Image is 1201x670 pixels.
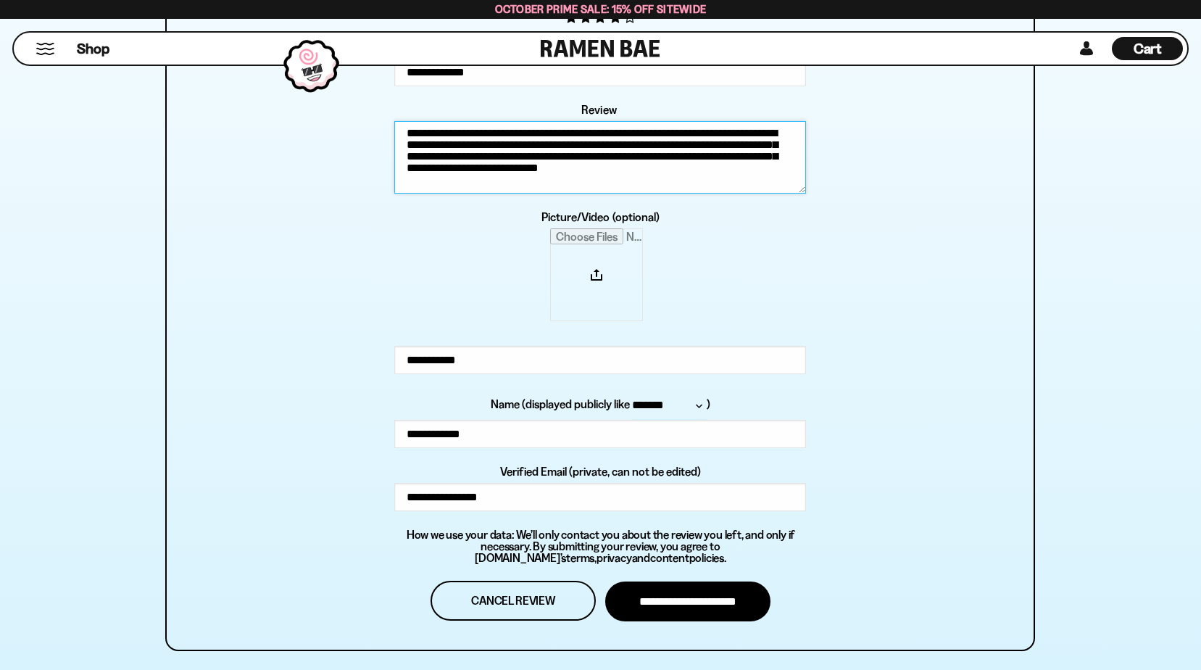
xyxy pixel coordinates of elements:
[491,398,520,410] label: Name
[431,581,596,621] a: Cancel review
[77,39,109,59] span: Shop
[1134,40,1162,57] span: Cart
[394,529,806,563] p: How we use your data: We’ll only contact you about the review you left, and only if necessary. By...
[1112,33,1183,65] div: Cart
[394,420,806,448] input: Name
[394,466,806,477] label: Verified Email (private, can not be edited)
[632,392,707,420] select: Name format
[495,2,707,16] span: October Prime Sale: 15% off Sitewide
[36,43,55,55] button: Mobile Menu Trigger
[581,104,616,115] label: Review
[394,483,806,511] input: Email
[525,398,630,410] label: displayed publicly like
[394,346,806,374] input: YouTube URL
[597,550,632,565] a: privacy
[394,211,806,223] label: Picture/Video (optional)
[566,550,594,565] a: terms
[550,228,643,321] input: Choose a review picture/video (optional)
[522,397,711,411] span: ( )
[650,550,689,565] a: content
[77,37,109,60] a: Shop
[394,121,806,194] textarea: Review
